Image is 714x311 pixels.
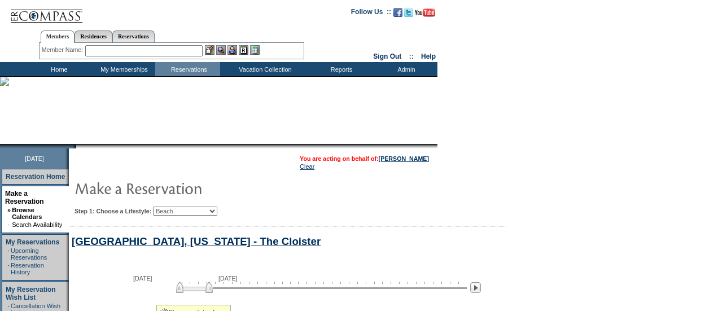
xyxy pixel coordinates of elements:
[6,286,56,301] a: My Reservation Wish List
[8,247,10,261] td: ·
[75,30,112,42] a: Residences
[75,177,300,199] img: pgTtlMakeReservation.gif
[220,62,308,76] td: Vacation Collection
[155,62,220,76] td: Reservations
[11,247,47,261] a: Upcoming Reservations
[415,8,435,17] img: Subscribe to our YouTube Channel
[12,221,62,228] a: Search Availability
[6,238,59,246] a: My Reservations
[373,52,401,60] a: Sign Out
[393,11,402,18] a: Become our fan on Facebook
[8,262,10,275] td: ·
[112,30,155,42] a: Reservations
[415,11,435,18] a: Subscribe to our YouTube Channel
[308,62,373,76] td: Reports
[25,155,44,162] span: [DATE]
[421,52,436,60] a: Help
[393,8,402,17] img: Become our fan on Facebook
[227,45,237,55] img: Impersonate
[133,275,152,282] span: [DATE]
[72,235,321,247] a: [GEOGRAPHIC_DATA], [US_STATE] - The Cloister
[11,262,44,275] a: Reservation History
[216,45,226,55] img: View
[72,144,76,148] img: promoShadowLeftCorner.gif
[409,52,414,60] span: ::
[75,208,151,214] b: Step 1: Choose a Lifestyle:
[5,190,44,205] a: Make a Reservation
[76,144,77,148] img: blank.gif
[7,207,11,213] b: »
[218,275,238,282] span: [DATE]
[404,8,413,17] img: Follow us on Twitter
[300,155,429,162] span: You are acting on behalf of:
[404,11,413,18] a: Follow us on Twitter
[373,62,437,76] td: Admin
[379,155,429,162] a: [PERSON_NAME]
[470,282,481,293] img: Next
[205,45,214,55] img: b_edit.gif
[300,163,314,170] a: Clear
[25,62,90,76] td: Home
[239,45,248,55] img: Reservations
[250,45,260,55] img: b_calculator.gif
[90,62,155,76] td: My Memberships
[6,173,65,181] a: Reservation Home
[42,45,85,55] div: Member Name:
[351,7,391,20] td: Follow Us ::
[12,207,42,220] a: Browse Calendars
[41,30,75,43] a: Members
[7,221,11,228] td: ·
